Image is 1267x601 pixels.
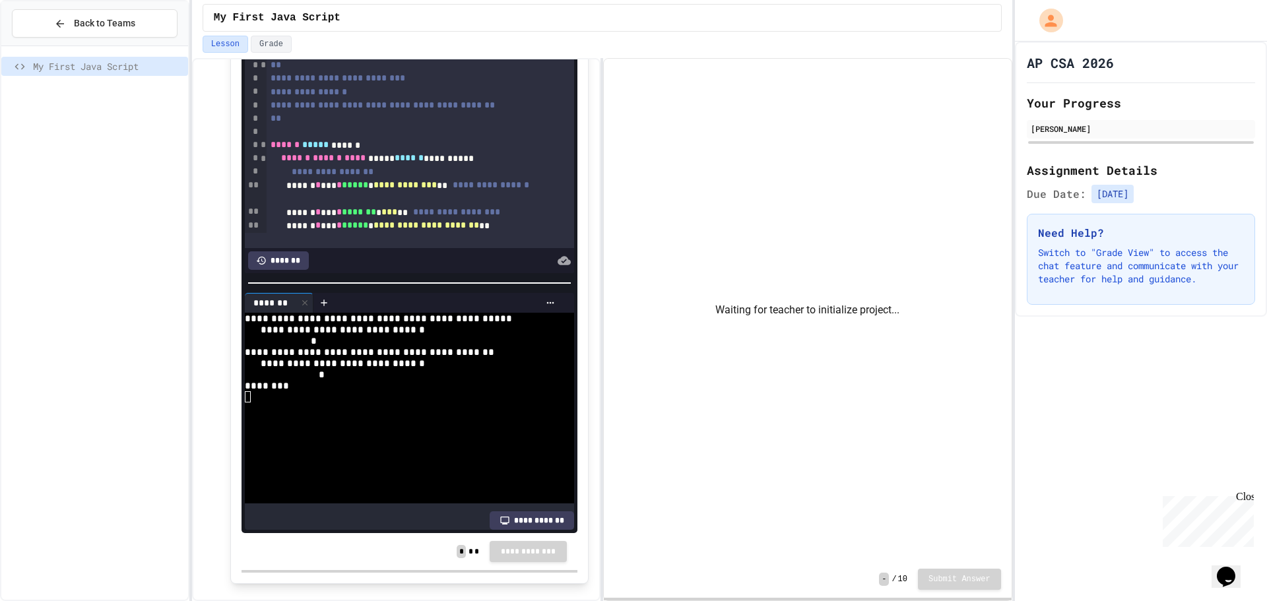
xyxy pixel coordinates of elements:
[928,574,991,585] span: Submit Answer
[33,59,183,73] span: My First Java Script
[892,574,896,585] span: /
[898,574,907,585] span: 10
[879,573,889,586] span: -
[1091,185,1134,203] span: [DATE]
[1027,53,1114,72] h1: AP CSA 2026
[1025,5,1066,36] div: My Account
[1038,225,1244,241] h3: Need Help?
[1212,548,1254,588] iframe: chat widget
[1157,491,1254,547] iframe: chat widget
[918,569,1001,590] button: Submit Answer
[12,9,178,38] button: Back to Teams
[1027,161,1255,179] h2: Assignment Details
[1031,123,1251,135] div: [PERSON_NAME]
[203,36,248,53] button: Lesson
[1038,246,1244,286] p: Switch to "Grade View" to access the chat feature and communicate with your teacher for help and ...
[1027,94,1255,112] h2: Your Progress
[604,59,1011,561] div: Waiting for teacher to initialize project...
[251,36,292,53] button: Grade
[74,16,135,30] span: Back to Teams
[1027,186,1086,202] span: Due Date:
[5,5,91,84] div: Chat with us now!Close
[214,10,341,26] span: My First Java Script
